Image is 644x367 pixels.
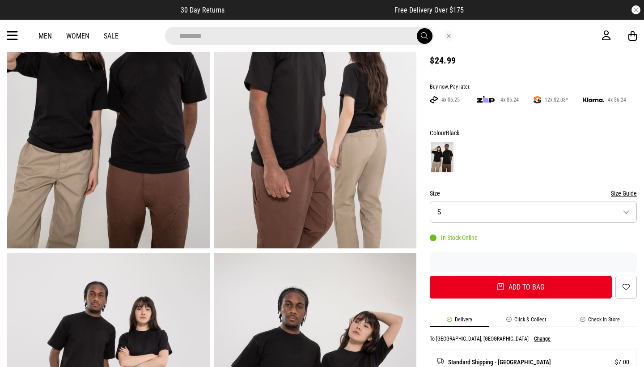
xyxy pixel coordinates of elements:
[541,96,572,103] span: 12x $2.08*
[611,188,637,199] button: Size Guide
[534,336,551,342] button: Change
[66,32,89,40] a: Women
[104,32,119,40] a: Sale
[181,6,225,14] span: 30 Day Returns
[430,201,637,223] button: S
[7,4,34,30] button: Open LiveChat chat widget
[534,96,541,103] img: SPLITPAY
[437,208,441,216] span: S
[430,55,637,66] div: $24.99
[430,276,612,299] button: Add to bag
[438,96,463,103] span: 4x $6.25
[431,142,453,172] img: Black
[497,96,522,103] span: 4x $6.24
[604,96,630,103] span: 4x $6.24
[430,96,438,103] img: AFTERPAY
[446,129,459,137] span: Black
[430,316,489,327] li: Delivery
[430,84,637,91] div: Buy now, Pay later.
[242,5,377,14] iframe: Customer reviews powered by Trustpilot
[430,336,529,342] p: To [GEOGRAPHIC_DATA], [GEOGRAPHIC_DATA]
[489,316,563,327] li: Click & Collect
[477,95,495,104] img: zip
[583,98,604,102] img: KLARNA
[563,316,637,327] li: Check in Store
[394,6,464,14] span: Free Delivery Over $175
[430,234,478,241] div: In Stock Online
[430,128,637,138] div: Colour
[444,31,453,41] button: Close search
[430,188,637,199] div: Size
[38,32,52,40] a: Men
[430,258,637,267] iframe: Customer reviews powered by Trustpilot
